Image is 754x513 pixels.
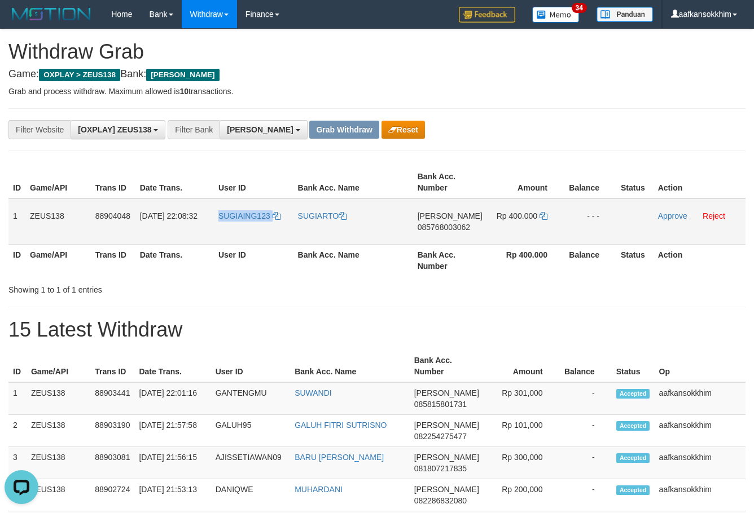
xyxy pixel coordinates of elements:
a: BARU [PERSON_NAME] [295,453,384,462]
div: Filter Bank [168,120,220,139]
th: ID [8,166,25,198]
span: [PERSON_NAME] [414,421,479,430]
th: Balance [564,244,616,276]
td: GANTENGMU [211,382,291,415]
th: Bank Acc. Name [290,350,410,382]
img: Feedback.jpg [459,7,515,23]
th: Action [654,244,746,276]
td: 88903441 [90,382,134,415]
th: Balance [564,166,616,198]
td: - [560,382,612,415]
th: Bank Acc. Name [293,166,413,198]
span: Accepted [616,389,650,399]
td: 2 [8,415,27,447]
span: 34 [572,3,587,13]
p: Grab and process withdraw. Maximum allowed is transactions. [8,86,746,97]
span: [PERSON_NAME] [414,485,479,494]
td: - [560,479,612,511]
span: SUGIAING123 [218,211,270,220]
th: Amount [487,166,564,198]
th: Date Trans. [135,244,214,276]
span: [DATE] 22:08:32 [140,211,198,220]
th: Bank Acc. Number [413,166,487,198]
th: User ID [211,350,291,382]
th: Status [616,244,654,276]
td: - [560,447,612,479]
span: Accepted [616,485,650,495]
td: ZEUS138 [25,198,91,245]
td: Rp 101,000 [484,415,560,447]
td: [DATE] 21:53:13 [134,479,211,511]
button: [PERSON_NAME] [220,120,307,139]
th: Trans ID [90,350,134,382]
td: 88902724 [90,479,134,511]
h1: 15 Latest Withdraw [8,319,746,341]
th: Rp 400.000 [487,244,564,276]
td: Rp 300,000 [484,447,560,479]
button: Grab Withdraw [309,121,379,139]
th: Amount [484,350,560,382]
a: SUGIARTO [298,211,347,220]
th: User ID [214,244,293,276]
span: OXPLAY > ZEUS138 [39,69,120,81]
td: GALUH95 [211,415,291,447]
span: [PERSON_NAME] [414,453,479,462]
td: ZEUS138 [27,415,90,447]
th: Trans ID [91,166,135,198]
td: ZEUS138 [27,382,90,415]
td: DANIQWE [211,479,291,511]
td: aafkansokkhim [655,382,746,415]
td: 1 [8,382,27,415]
td: [DATE] 22:01:16 [134,382,211,415]
th: Balance [560,350,612,382]
span: Copy 081807217835 to clipboard [414,464,467,473]
a: Copy 400000 to clipboard [540,211,547,220]
td: [DATE] 21:57:58 [134,415,211,447]
td: aafkansokkhim [655,479,746,511]
span: Copy 085768003062 to clipboard [418,223,470,232]
td: [DATE] 21:56:15 [134,447,211,479]
a: SUGIAING123 [218,211,280,220]
th: Date Trans. [134,350,211,382]
img: Button%20Memo.svg [532,7,580,23]
span: [PERSON_NAME] [227,125,293,134]
span: Copy 082286832080 to clipboard [414,496,467,505]
span: Rp 400.000 [497,211,537,220]
a: Approve [658,211,687,220]
span: Copy 085815801731 to clipboard [414,400,467,409]
td: ZEUS138 [27,479,90,511]
td: 88903081 [90,447,134,479]
a: Reject [703,211,725,220]
h4: Game: Bank: [8,69,746,80]
span: [OXPLAY] ZEUS138 [78,125,151,134]
td: Rp 301,000 [484,382,560,415]
th: Action [654,166,746,198]
th: Bank Acc. Number [413,244,487,276]
span: Copy 082254275477 to clipboard [414,432,467,441]
td: - - - [564,198,616,245]
span: [PERSON_NAME] [418,211,483,220]
span: 88904048 [95,211,130,220]
img: MOTION_logo.png [8,6,94,23]
button: Open LiveChat chat widget [5,5,38,38]
button: Reset [382,121,425,139]
h1: Withdraw Grab [8,41,746,63]
th: Op [655,350,746,382]
td: - [560,415,612,447]
td: aafkansokkhim [655,447,746,479]
th: Game/API [25,244,91,276]
a: MUHARDANI [295,485,343,494]
span: Accepted [616,421,650,431]
th: Bank Acc. Number [410,350,484,382]
span: [PERSON_NAME] [146,69,219,81]
span: Accepted [616,453,650,463]
strong: 10 [179,87,188,96]
th: Bank Acc. Name [293,244,413,276]
th: ID [8,350,27,382]
td: aafkansokkhim [655,415,746,447]
div: Filter Website [8,120,71,139]
th: Game/API [25,166,91,198]
th: Trans ID [91,244,135,276]
td: AJISSETIAWAN09 [211,447,291,479]
img: panduan.png [597,7,653,22]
